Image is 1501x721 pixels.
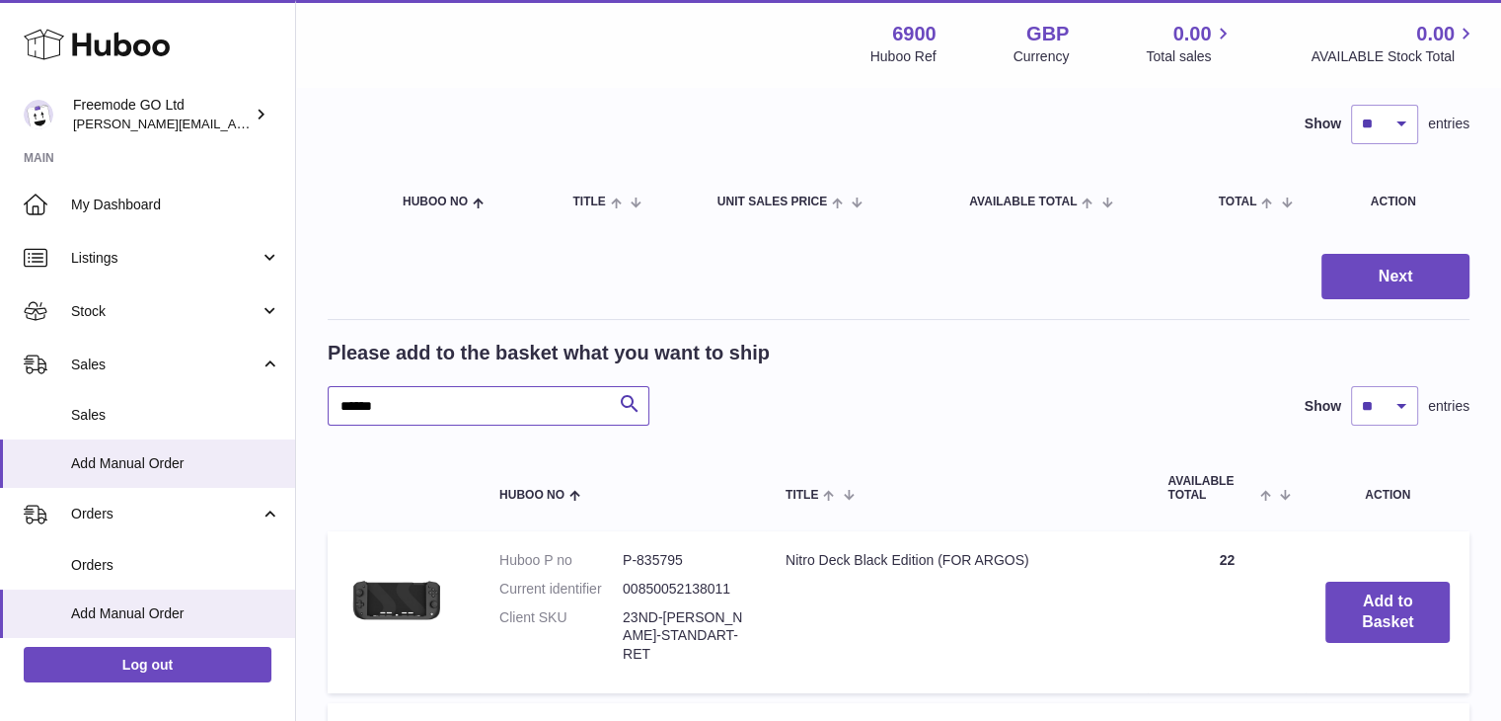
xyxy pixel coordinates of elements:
[24,100,53,129] img: lenka.smikniarova@gioteck.com
[71,406,280,425] span: Sales
[1325,582,1450,643] button: Add to Basket
[71,556,280,575] span: Orders
[73,116,396,131] span: [PERSON_NAME][EMAIL_ADDRESS][DOMAIN_NAME]
[71,302,260,321] span: Stock
[623,608,746,665] dd: 23ND-[PERSON_NAME]-STANDART-RET
[1146,47,1234,66] span: Total sales
[1311,21,1477,66] a: 0.00 AVAILABLE Stock Total
[1013,47,1070,66] div: Currency
[1173,21,1212,47] span: 0.00
[71,505,260,523] span: Orders
[1306,455,1469,521] th: Action
[328,340,770,366] h2: Please add to the basket what you want to ship
[1311,47,1477,66] span: AVAILABLE Stock Total
[892,21,937,47] strong: 6900
[572,196,605,208] span: Title
[1219,196,1257,208] span: Total
[623,551,746,570] dd: P-835795
[71,249,260,268] span: Listings
[73,96,251,133] div: Freemode GO Ltd
[347,551,446,650] img: Nitro Deck Black Edition (FOR ARGOS)
[499,489,564,502] span: Huboo no
[499,580,623,599] dt: Current identifier
[1026,21,1069,47] strong: GBP
[71,196,280,214] span: My Dashboard
[71,604,280,623] span: Add Manual Order
[870,47,937,66] div: Huboo Ref
[623,580,746,599] dd: 00850052138011
[1305,115,1341,133] label: Show
[403,196,468,208] span: Huboo no
[1428,397,1469,416] span: entries
[717,196,827,208] span: Unit Sales Price
[1305,397,1341,416] label: Show
[786,489,818,502] span: Title
[1146,21,1234,66] a: 0.00 Total sales
[969,196,1077,208] span: AVAILABLE Total
[1321,254,1469,300] button: Next
[766,531,1148,693] td: Nitro Deck Black Edition (FOR ARGOS)
[71,356,260,374] span: Sales
[24,647,271,682] a: Log out
[499,608,623,665] dt: Client SKU
[1167,475,1255,501] span: AVAILABLE Total
[1148,531,1306,693] td: 22
[71,454,280,473] span: Add Manual Order
[499,551,623,570] dt: Huboo P no
[1416,21,1455,47] span: 0.00
[1371,196,1450,208] div: Action
[1428,115,1469,133] span: entries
